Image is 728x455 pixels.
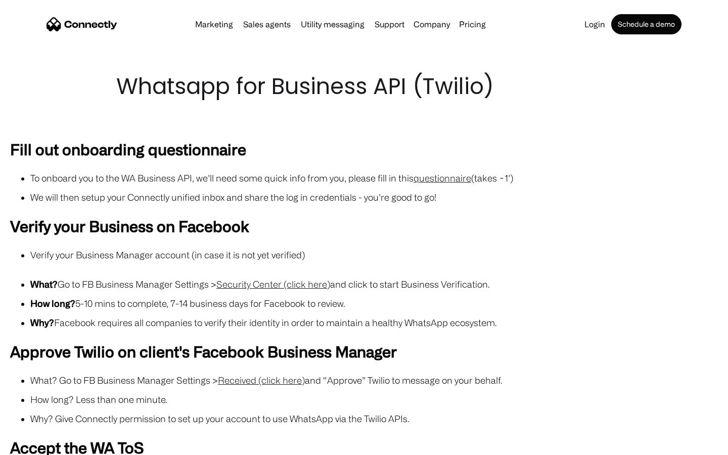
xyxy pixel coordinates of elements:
li: 5-10 mins to complete, 7-14 business days for Facebook to review. [30,296,718,310]
aside: Language selected: English [10,437,61,451]
a: questionnaire [414,173,471,183]
strong: Verify your Business on Facebook [10,217,249,235]
a: Schedule a demo [611,14,681,34]
li: To onboard you to the WA Business API, we’ll need some quick info from you, please fill in this (... [30,171,718,185]
strong: What? [30,279,58,289]
strong: How long? [30,298,75,308]
li: Go to FB Business Manager Settings > and click to start Business Verification. [30,277,718,291]
a: Login [580,20,609,28]
a: Marketing [191,20,237,28]
strong: Fill out onboarding questionnaire [10,141,246,158]
a: Security Center (click here) [216,279,330,289]
li: We will then setup your Connectly unified inbox and share the log in credentials - you’re good to... [30,190,718,204]
li: Why? Give Connectly permission to set up your account to use WhatsApp via the Twilio APIs. [30,412,718,426]
a: Pricing [455,20,490,28]
li: Facebook requires all companies to verify their identity in order to maintain a healthy WhatsApp ... [30,315,718,330]
strong: Approve Twilio on client's Facebook Business Manager [10,343,397,360]
a: Utility messaging [297,20,369,28]
ul: Language list [20,437,61,451]
li: What? Go to FB Business Manager Settings > and “Approve” Twilio to message on your behalf. [30,373,718,387]
div: Company [414,17,450,31]
li: Verify your Business Manager account (in case it is not yet verified) [30,248,718,262]
li: How long? Less than one minute. [30,392,718,406]
a: Received (click here) [218,375,305,385]
a: Sales agents [239,20,295,28]
strong: Why? [30,317,54,328]
a: Support [371,20,408,28]
h1: Whatsapp for Business API (Twilio) [116,71,612,102]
